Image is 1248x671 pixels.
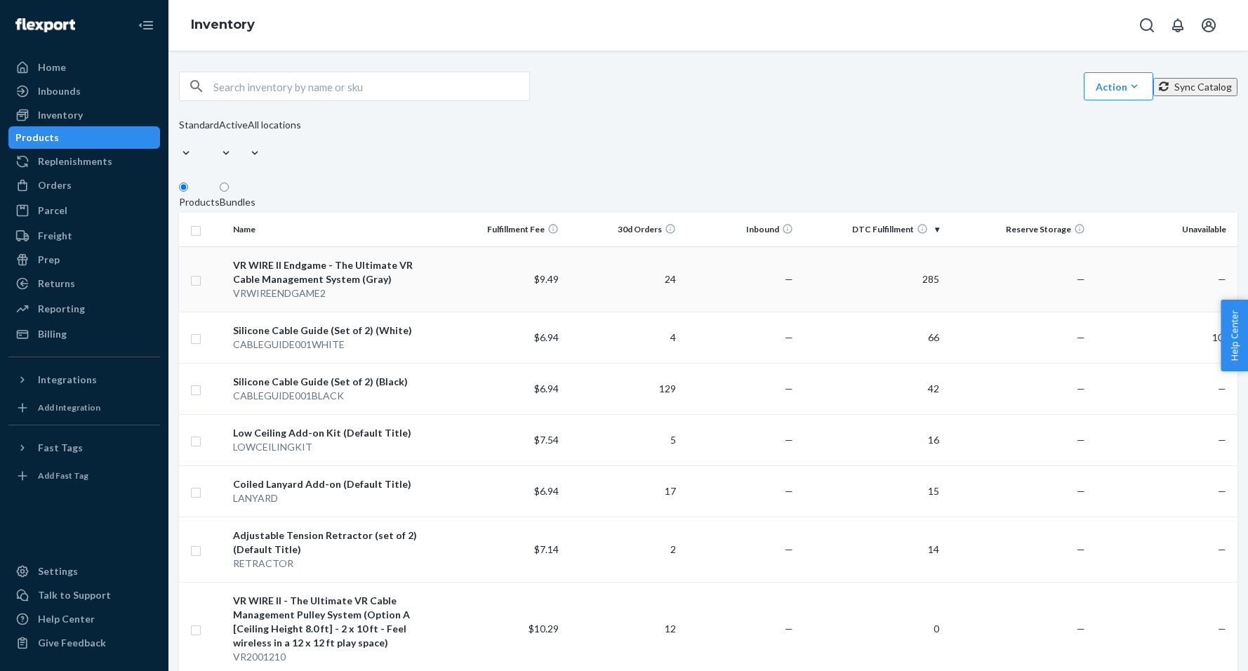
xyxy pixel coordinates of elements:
span: — [1077,383,1085,394]
td: 4 [564,312,682,363]
div: Returns [38,277,75,291]
a: Replenishments [8,150,160,173]
span: — [785,485,793,497]
span: — [1218,434,1226,446]
span: $7.14 [534,543,559,555]
input: Standard [179,132,180,146]
span: — [785,331,793,343]
span: — [1077,485,1085,497]
span: — [1218,543,1226,555]
input: Active [219,132,220,146]
div: Bundles [220,195,255,209]
a: Settings [8,560,160,583]
span: $10.29 [529,623,559,635]
a: Add Integration [8,397,160,419]
span: — [1077,331,1085,343]
div: Inbounds [38,84,81,98]
td: 16 [799,414,945,465]
div: Freight [38,229,72,243]
div: VR2001210 [233,650,442,664]
div: Action [1096,79,1141,94]
a: Parcel [8,199,160,222]
a: Prep [8,248,160,271]
th: Name [227,213,447,246]
button: Integrations [8,368,160,391]
span: — [785,273,793,285]
span: — [1077,543,1085,555]
div: All locations [248,118,301,132]
a: Products [8,126,160,149]
td: 24 [564,246,682,312]
td: 285 [799,246,945,312]
td: 66 [799,312,945,363]
div: LANYARD [233,491,442,505]
span: — [1077,623,1085,635]
span: — [785,623,793,635]
td: 14 [799,517,945,582]
th: Reserve Storage [945,213,1091,246]
div: RETRACTOR [233,557,442,571]
div: Low Ceiling Add-on Kit (Default Title) [233,426,442,440]
div: VRWIREENDGAME2 [233,286,442,300]
a: Reporting [8,298,160,320]
ol: breadcrumbs [180,5,266,46]
div: Silicone Cable Guide (Set of 2) (Black) [233,375,442,389]
input: Search inventory by name or sku [213,72,529,100]
div: Silicone Cable Guide (Set of 2) (White) [233,324,442,338]
td: 129 [564,363,682,414]
div: VR WIRE II - The Ultimate VR Cable Management Pulley System (Option A [Ceiling Height 8.0 ft] - 2... [233,594,442,650]
a: Billing [8,323,160,345]
span: $9.49 [534,273,559,285]
span: — [785,543,793,555]
span: $7.54 [534,434,559,446]
button: Open notifications [1164,11,1192,39]
button: Sync Catalog [1153,78,1237,96]
th: Fulfillment Fee [447,213,564,246]
div: Reporting [38,302,85,316]
td: 1 [1091,312,1237,363]
div: VR WIRE II Endgame - The Ultimate VR Cable Management System (Gray) [233,258,442,286]
span: $6.94 [534,331,559,343]
span: — [1077,273,1085,285]
td: 2 [564,517,682,582]
div: Fast Tags [38,441,83,455]
a: Inventory [8,104,160,126]
div: Replenishments [38,154,112,168]
span: — [1218,485,1226,497]
span: — [1218,623,1226,635]
a: Talk to Support [8,584,160,606]
a: Help Center [8,608,160,630]
a: Freight [8,225,160,247]
span: $6.94 [534,485,559,497]
div: Inventory [38,108,83,122]
input: All locations [248,132,249,146]
span: $6.94 [534,383,559,394]
input: Products [179,182,188,192]
div: Orders [38,178,72,192]
button: Fast Tags [8,437,160,459]
a: Inbounds [8,80,160,102]
span: — [1218,383,1226,394]
div: Active [219,118,248,132]
a: Orders [8,174,160,197]
div: Parcel [38,204,67,218]
td: 15 [799,465,945,517]
div: Prep [38,253,60,267]
div: Add Integration [38,401,100,413]
span: — [785,434,793,446]
div: LOWCEILINGKIT [233,440,442,454]
div: Coiled Lanyard Add-on (Default Title) [233,477,442,491]
button: Help Center [1221,300,1248,371]
th: DTC Fulfillment [799,213,945,246]
th: Inbound [682,213,799,246]
th: Unavailable [1091,213,1237,246]
div: Products [15,131,59,145]
div: Home [38,60,66,74]
img: Flexport logo [15,18,75,32]
a: Home [8,56,160,79]
button: Close Navigation [132,11,160,39]
td: 17 [564,465,682,517]
div: Adjustable Tension Retractor (set of 2) (Default Title) [233,529,442,557]
button: Open account menu [1195,11,1223,39]
button: Give Feedback [8,632,160,654]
